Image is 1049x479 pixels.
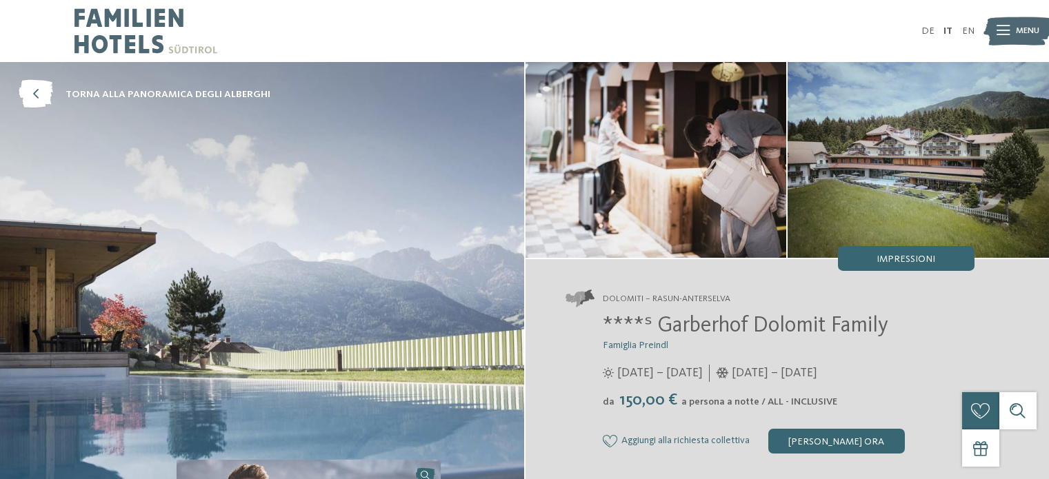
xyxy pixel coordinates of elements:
span: Impressioni [877,254,935,264]
span: 150,00 € [616,392,680,409]
span: Menu [1016,25,1039,37]
span: ****ˢ Garberhof Dolomit Family [603,315,888,337]
a: IT [943,26,952,36]
a: DE [921,26,935,36]
i: Orari d'apertura inverno [716,367,729,378]
span: Aggiungi alla richiesta collettiva [621,436,750,447]
div: [PERSON_NAME] ora [768,429,905,453]
i: Orari d'apertura estate [603,367,614,378]
span: Dolomiti – Rasun-Anterselva [603,293,730,305]
span: a persona a notte / ALL - INCLUSIVE [681,397,837,407]
a: EN [962,26,975,36]
span: da [603,397,615,407]
span: Famiglia Preindl [603,340,668,350]
a: torna alla panoramica degli alberghi [19,81,270,109]
span: [DATE] – [DATE] [732,365,817,382]
span: torna alla panoramica degli alberghi [66,88,270,101]
img: Il family hotel ad Anterselva: un paradiso naturale [526,62,787,258]
img: Hotel Dolomit Family Resort Garberhof ****ˢ [788,62,1049,258]
span: [DATE] – [DATE] [617,365,703,382]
